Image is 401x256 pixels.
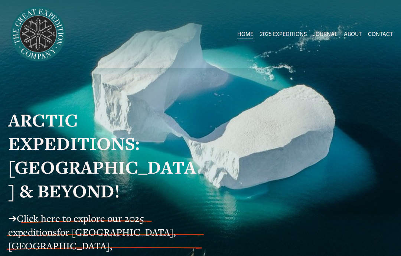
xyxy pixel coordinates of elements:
a: Click here to explore our 2025 expeditions [8,212,144,238]
a: HOME [237,29,253,39]
img: Arctic Expeditions [8,4,68,64]
a: JOURNAL [313,29,338,39]
strong: ARCTIC EXPEDITIONS: [GEOGRAPHIC_DATA] & BEYOND! [8,108,196,203]
a: ABOUT [344,29,362,39]
span: 2025 EXPEDITIONS [260,29,307,39]
a: CONTACT [368,29,393,39]
a: folder dropdown [260,29,307,39]
span: ➜ [8,212,17,224]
